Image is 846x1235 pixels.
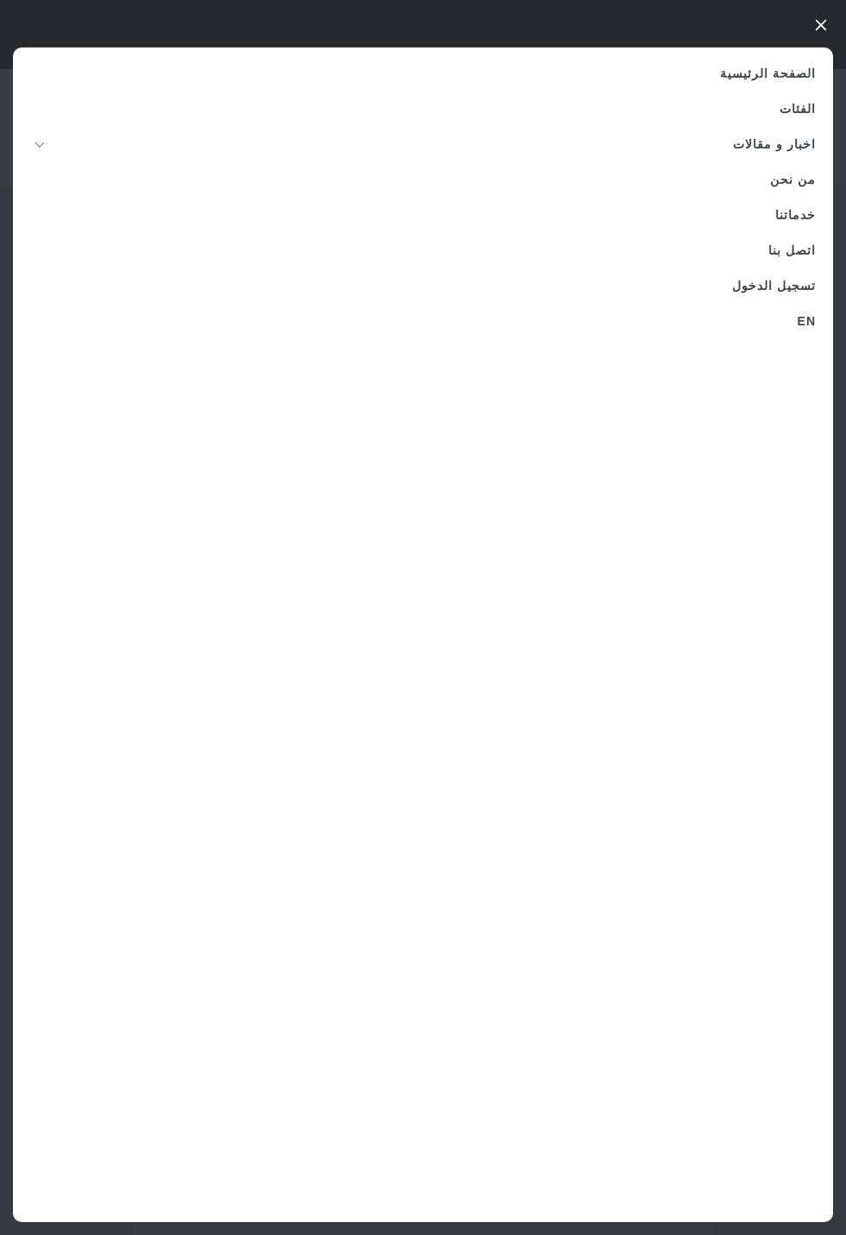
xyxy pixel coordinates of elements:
a: تسجيل الدخول [13,268,833,304]
a: اتصل بنا [13,233,833,268]
a: اخبار و مقالات [13,127,833,162]
a: من نحن [13,162,833,198]
a: EN [13,304,833,339]
span: اخبار و مقالات [733,135,816,154]
a: الفئات [13,91,833,127]
a: الصفحة الرئيسية [13,56,833,91]
a: خدماتنا [13,198,833,233]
